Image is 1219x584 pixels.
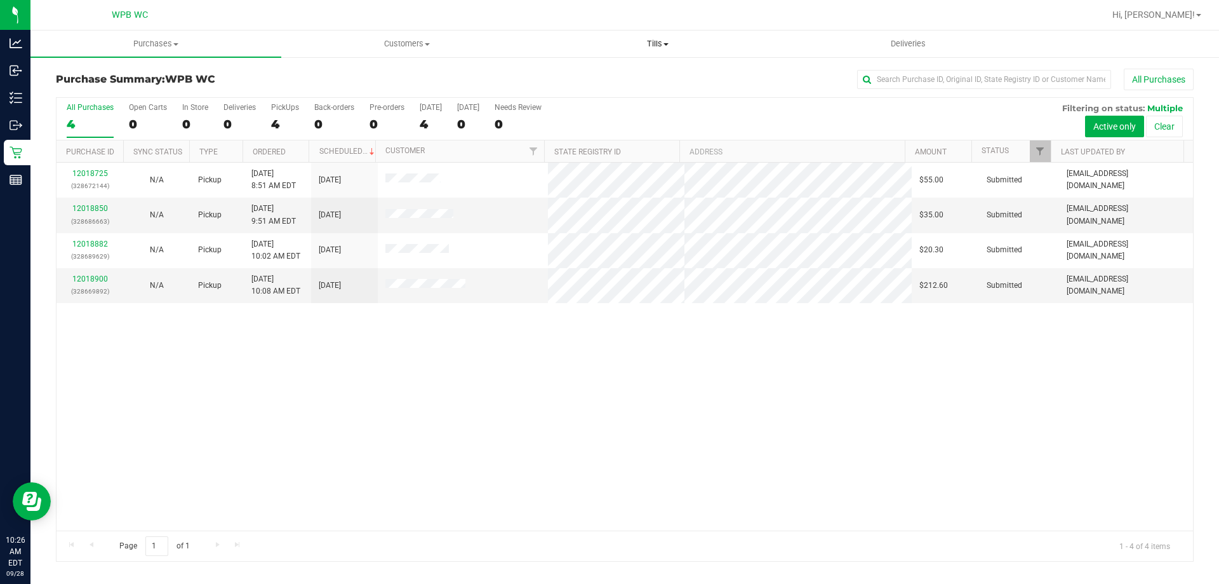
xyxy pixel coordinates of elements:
[915,147,947,156] a: Amount
[987,244,1022,256] span: Submitted
[112,10,148,20] span: WPB WC
[72,204,108,213] a: 12018850
[457,117,479,132] div: 0
[198,174,222,186] span: Pickup
[13,482,51,520] iframe: Resource center
[495,117,542,132] div: 0
[281,31,532,57] a: Customers
[30,38,281,50] span: Purchases
[223,103,256,112] div: Deliveries
[874,38,943,50] span: Deliveries
[253,147,286,156] a: Ordered
[10,119,22,132] inline-svg: Outbound
[64,250,116,262] p: (328689629)
[66,147,114,156] a: Purchase ID
[319,174,341,186] span: [DATE]
[987,174,1022,186] span: Submitted
[420,117,442,132] div: 4
[783,31,1034,57] a: Deliveries
[533,38,782,50] span: Tills
[150,210,164,219] span: Not Applicable
[532,31,783,57] a: Tills
[10,146,22,159] inline-svg: Retail
[72,275,108,283] a: 12018900
[420,103,442,112] div: [DATE]
[10,37,22,50] inline-svg: Analytics
[64,215,116,227] p: (328686663)
[370,117,404,132] div: 0
[6,534,25,569] p: 10:26 AM EDT
[987,280,1022,292] span: Submitted
[1146,116,1183,137] button: Clear
[150,245,164,254] span: Not Applicable
[919,174,943,186] span: $55.00
[982,146,1009,155] a: Status
[150,174,164,186] button: N/A
[150,209,164,221] button: N/A
[199,147,218,156] a: Type
[1061,147,1125,156] a: Last Updated By
[1124,69,1194,90] button: All Purchases
[319,147,377,156] a: Scheduled
[72,240,108,248] a: 12018882
[1109,536,1180,555] span: 1 - 4 of 4 items
[1030,140,1051,162] a: Filter
[919,280,948,292] span: $212.60
[129,117,167,132] div: 0
[251,238,300,262] span: [DATE] 10:02 AM EDT
[10,92,22,104] inline-svg: Inventory
[1067,238,1185,262] span: [EMAIL_ADDRESS][DOMAIN_NAME]
[457,103,479,112] div: [DATE]
[919,209,943,221] span: $35.00
[857,70,1111,89] input: Search Purchase ID, Original ID, State Registry ID or Customer Name...
[150,280,164,292] button: N/A
[271,103,299,112] div: PickUps
[251,168,296,192] span: [DATE] 8:51 AM EDT
[150,244,164,256] button: N/A
[198,209,222,221] span: Pickup
[10,173,22,186] inline-svg: Reports
[1067,168,1185,192] span: [EMAIL_ADDRESS][DOMAIN_NAME]
[10,64,22,77] inline-svg: Inbound
[56,74,435,85] h3: Purchase Summary:
[129,103,167,112] div: Open Carts
[385,146,425,155] a: Customer
[523,140,544,162] a: Filter
[198,244,222,256] span: Pickup
[6,569,25,578] p: 09/28
[182,103,208,112] div: In Store
[223,117,256,132] div: 0
[30,31,281,57] a: Purchases
[67,103,114,112] div: All Purchases
[319,209,341,221] span: [DATE]
[1062,103,1145,113] span: Filtering on status:
[251,273,300,297] span: [DATE] 10:08 AM EDT
[64,285,116,297] p: (328669892)
[1147,103,1183,113] span: Multiple
[251,203,296,227] span: [DATE] 9:51 AM EDT
[495,103,542,112] div: Needs Review
[282,38,531,50] span: Customers
[919,244,943,256] span: $20.30
[72,169,108,178] a: 12018725
[314,103,354,112] div: Back-orders
[64,180,116,192] p: (328672144)
[150,281,164,290] span: Not Applicable
[165,73,215,85] span: WPB WC
[1067,273,1185,297] span: [EMAIL_ADDRESS][DOMAIN_NAME]
[314,117,354,132] div: 0
[1067,203,1185,227] span: [EMAIL_ADDRESS][DOMAIN_NAME]
[109,536,200,556] span: Page of 1
[133,147,182,156] a: Sync Status
[182,117,208,132] div: 0
[319,244,341,256] span: [DATE]
[198,280,222,292] span: Pickup
[145,536,168,556] input: 1
[67,117,114,132] div: 4
[319,280,341,292] span: [DATE]
[1112,10,1195,20] span: Hi, [PERSON_NAME]!
[370,103,404,112] div: Pre-orders
[987,209,1022,221] span: Submitted
[271,117,299,132] div: 4
[150,175,164,184] span: Not Applicable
